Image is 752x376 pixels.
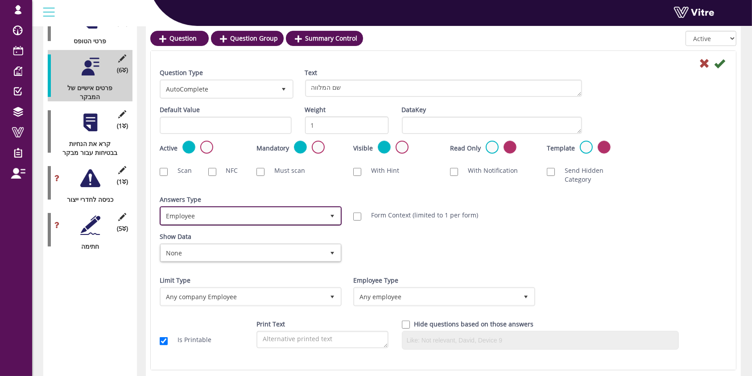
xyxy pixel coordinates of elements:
label: Visible [353,144,373,153]
span: (1 ) [117,121,128,130]
a: Summary Control [286,31,363,46]
span: Any company Employee [161,288,324,305]
label: Active [160,144,178,153]
input: Form Context (limited to 1 per form) [353,213,361,221]
input: Like: Not relevant, David, Device 9 [405,334,676,347]
label: Show Data [160,232,191,241]
label: Template [547,144,575,153]
input: Scan [160,168,168,176]
div: חתימה [48,242,126,251]
label: Answers Type [160,195,201,204]
label: Limit Type [160,276,190,285]
input: NFC [208,168,216,176]
span: select [324,208,340,224]
label: Weight [305,105,326,114]
span: (5 ) [117,224,128,233]
label: Text [305,68,318,77]
div: פרטי הטופס [48,37,126,46]
input: With Notification [450,168,458,176]
label: With Notification [459,166,518,175]
a: Question [150,31,209,46]
span: AutoComplete [161,81,276,97]
span: Any employee [355,288,518,305]
div: קרא את הנחיות בבטיחות עבור מבקר [48,139,126,157]
div: פרטים אישיים של המבקר [48,84,126,101]
label: Must scan [265,166,305,175]
span: select [324,288,340,305]
span: (1 ) [117,177,128,186]
label: Scan [169,166,192,175]
label: Question Type [160,68,203,77]
label: DataKey [402,105,426,114]
label: Hide questions based on those answers [414,320,534,329]
span: select [276,81,292,97]
label: Default Value [160,105,200,114]
label: Is Printable [169,335,211,344]
span: select [324,245,340,261]
label: NFC [217,166,238,175]
label: Mandatory [256,144,289,153]
input: Send Hidden Category [547,168,555,176]
span: Employee [161,208,324,224]
label: Read Only [450,144,481,153]
label: With Hint [362,166,399,175]
div: כניסה לחדרי ייצור [48,195,126,204]
span: (6 ) [117,66,128,75]
span: None [161,245,324,261]
input: With Hint [353,168,361,176]
span: select [518,288,534,305]
input: Is Printable [160,337,168,345]
label: Send Hidden Category [556,166,630,184]
input: Must scan [256,168,264,176]
a: Question Group [211,31,284,46]
label: Form Context (limited to 1 per form) [362,211,478,220]
label: Employee Type [353,276,398,285]
textarea: שם המלווה [305,79,582,97]
label: Print Text [256,320,285,329]
input: Hide question based on answer [402,321,410,329]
